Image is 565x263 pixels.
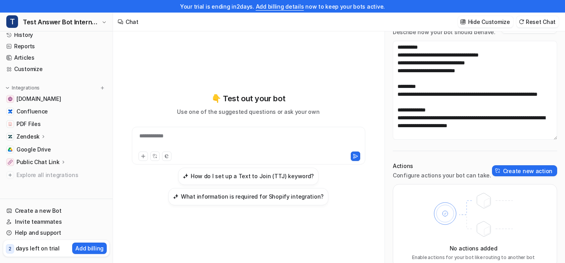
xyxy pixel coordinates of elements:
[3,216,109,227] a: Invite teammates
[16,95,61,103] span: [DOMAIN_NAME]
[3,170,109,181] a: Explore all integrations
[6,15,18,28] span: T
[516,16,559,27] button: Reset Chat
[183,173,188,179] img: How do I set up a Text to Join (TTJ) keyword?
[3,93,109,104] a: www.attentive.com[DOMAIN_NAME]
[16,133,40,141] p: Zendesk
[412,254,535,261] p: Enable actions for your bot like routing to another bot
[3,52,109,63] a: Articles
[75,244,104,252] p: Add billing
[256,3,304,10] a: Add billing details
[393,172,491,179] p: Configure actions your bot can take.
[100,85,105,91] img: menu_add.svg
[519,19,524,25] img: reset
[16,169,106,181] span: Explore all integrations
[181,192,324,201] h3: What information is required for Shopify integration?
[12,85,40,91] p: Integrations
[72,243,107,254] button: Add billing
[16,158,60,166] p: Public Chat Link
[460,19,466,25] img: customize
[16,120,40,128] span: PDF Files
[6,171,14,179] img: explore all integrations
[3,41,109,52] a: Reports
[468,18,510,26] p: Hide Customize
[211,93,285,104] p: 👇 Test out your bot
[3,205,109,216] a: Create a new Bot
[173,194,179,199] img: What information is required for Shopify integration?
[3,106,109,117] a: ConfluenceConfluence
[23,16,100,27] span: Test Answer Bot Internal v1
[458,16,513,27] button: Hide Customize
[126,18,139,26] div: Chat
[8,109,13,114] img: Confluence
[168,188,328,205] button: What information is required for Shopify integration?What information is required for Shopify int...
[450,244,498,252] p: No actions added
[3,29,109,40] a: History
[393,162,491,170] p: Actions
[3,64,109,75] a: Customize
[177,108,319,116] p: Use one of the suggested questions or ask your own
[3,227,109,238] a: Help and support
[16,244,60,252] p: days left on trial
[16,146,51,153] span: Google Drive
[492,165,557,176] button: Create new action
[8,97,13,101] img: www.attentive.com
[495,168,501,174] img: create-action-icon.svg
[393,28,496,36] p: Describe how your bot should behave.
[178,168,319,185] button: How do I set up a Text to Join (TTJ) keyword?How do I set up a Text to Join (TTJ) keyword?
[8,160,13,164] img: Public Chat Link
[3,144,109,155] a: Google DriveGoogle Drive
[3,84,42,92] button: Integrations
[9,245,11,252] p: 2
[3,119,109,130] a: PDF FilesPDF Files
[8,147,13,152] img: Google Drive
[8,122,13,126] img: PDF Files
[8,134,13,139] img: Zendesk
[16,108,48,115] span: Confluence
[5,85,10,91] img: expand menu
[191,172,314,180] h3: How do I set up a Text to Join (TTJ) keyword?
